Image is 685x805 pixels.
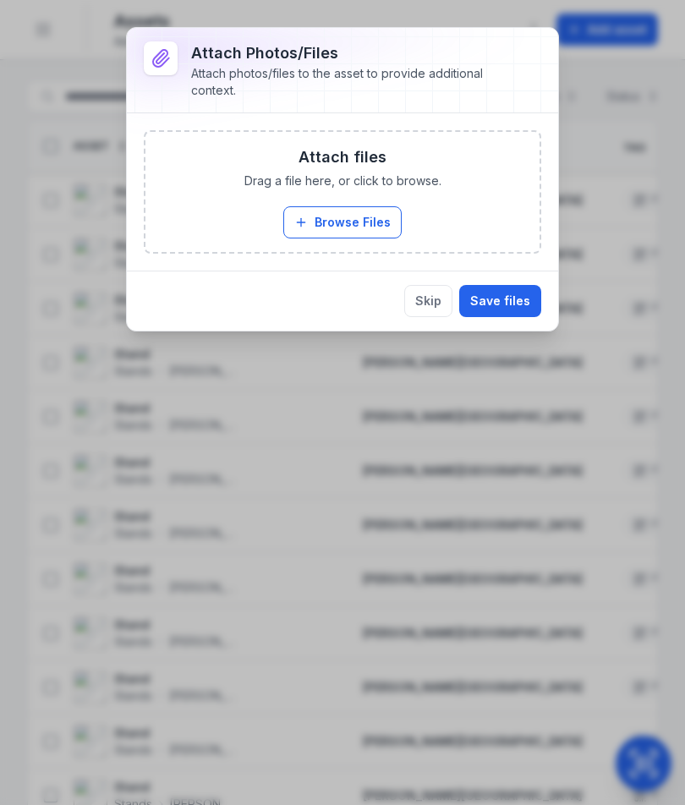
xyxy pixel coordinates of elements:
button: Save files [459,285,541,317]
button: Browse Files [283,206,402,238]
h3: Attach photos/files [191,41,514,65]
h3: Attach files [299,145,386,169]
span: Drag a file here, or click to browse. [244,172,441,189]
div: Attach photos/files to the asset to provide additional context. [191,65,514,99]
button: Skip [404,285,452,317]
